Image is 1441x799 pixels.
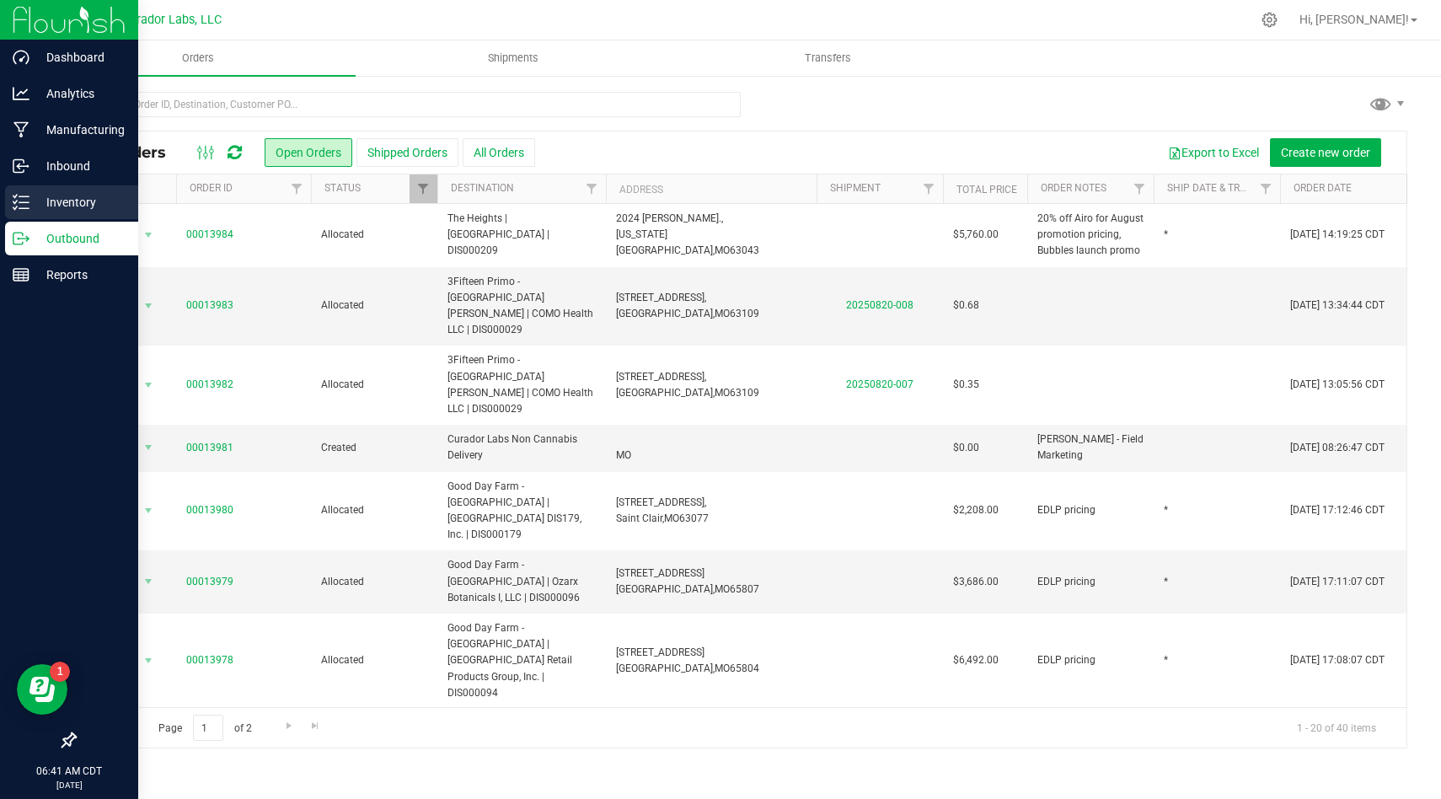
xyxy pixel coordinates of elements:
a: Filter [283,174,311,203]
a: Filter [915,174,943,203]
span: Good Day Farm - [GEOGRAPHIC_DATA] | [GEOGRAPHIC_DATA] DIS179, Inc. | DIS000179 [447,479,596,544]
p: [DATE] [8,779,131,791]
a: Transfers [671,40,986,76]
span: The Heights | [GEOGRAPHIC_DATA] | DIS000209 [447,211,596,260]
span: Allocated [321,502,427,518]
span: 65804 [730,662,759,674]
p: Analytics [29,83,131,104]
span: select [138,570,159,593]
span: 3Fifteen Primo - [GEOGRAPHIC_DATA][PERSON_NAME] | COMO Health LLC | DIS000029 [447,274,596,339]
span: 3Fifteen Primo - [GEOGRAPHIC_DATA][PERSON_NAME] | COMO Health LLC | DIS000029 [447,352,596,417]
span: select [138,294,159,318]
iframe: Resource center unread badge [50,662,70,682]
a: Filter [1252,174,1280,203]
a: Filter [410,174,437,203]
a: Orders [40,40,356,76]
span: MO [664,512,679,524]
button: Open Orders [265,138,352,167]
a: 00013984 [186,227,233,243]
span: 1 - 20 of 40 items [1283,715,1390,740]
span: [DATE] 17:08:07 CDT [1290,652,1385,668]
span: $2,208.00 [953,502,999,518]
span: 2024 [PERSON_NAME]., [616,212,723,224]
a: Destination [451,182,514,194]
p: 06:41 AM CDT [8,764,131,779]
inline-svg: Reports [13,266,29,283]
span: 65807 [730,583,759,595]
span: [STREET_ADDRESS], [616,371,706,383]
a: Shipment [830,182,881,194]
iframe: Resource center [17,664,67,715]
span: $5,760.00 [953,227,999,243]
span: Good Day Farm - [GEOGRAPHIC_DATA] | [GEOGRAPHIC_DATA] Retail Products Group, Inc. | DIS000094 [447,620,596,701]
span: [PERSON_NAME] - Field Marketing [1037,432,1144,464]
span: [DATE] 17:12:46 CDT [1290,502,1385,518]
a: Order Notes [1041,182,1106,194]
p: Inventory [29,192,131,212]
span: Good Day Farm - [GEOGRAPHIC_DATA] | Ozarx Botanicals I, LLC | DIS000096 [447,557,596,606]
a: Order Date [1294,182,1352,194]
p: Inbound [29,156,131,176]
span: [STREET_ADDRESS], [616,292,706,303]
span: [GEOGRAPHIC_DATA], [616,387,715,399]
th: Address [606,174,817,204]
a: 00013981 [186,440,233,456]
span: 63043 [730,244,759,256]
span: Curador Labs, LLC [122,13,222,27]
span: [GEOGRAPHIC_DATA], [616,308,715,319]
span: $0.35 [953,377,979,393]
p: Manufacturing [29,120,131,140]
a: Total Price [956,184,1017,196]
span: select [138,436,159,459]
span: MO [715,387,730,399]
span: Allocated [321,652,427,668]
inline-svg: Analytics [13,85,29,102]
input: 1 [193,715,223,741]
span: [DATE] 13:05:56 CDT [1290,377,1385,393]
span: [DATE] 13:34:44 CDT [1290,298,1385,314]
span: Curador Labs Non Cannabis Delivery [447,432,596,464]
a: 20250820-008 [846,299,913,311]
a: 20250820-007 [846,378,913,390]
inline-svg: Dashboard [13,49,29,66]
inline-svg: Manufacturing [13,121,29,138]
a: Order ID [190,182,233,194]
a: 00013980 [186,502,233,518]
span: MO [715,308,730,319]
a: Shipments [356,40,671,76]
a: Filter [1126,174,1154,203]
a: Go to the last page [303,715,328,737]
p: Outbound [29,228,131,249]
span: MO [715,244,730,256]
span: 63109 [730,308,759,319]
button: Shipped Orders [356,138,458,167]
span: [DATE] 08:26:47 CDT [1290,440,1385,456]
span: select [138,373,159,397]
span: Created [321,440,427,456]
a: 00013982 [186,377,233,393]
span: EDLP pricing [1037,574,1095,590]
span: MO [715,662,730,674]
a: Filter [578,174,606,203]
span: [DATE] 14:19:25 CDT [1290,227,1385,243]
span: Shipments [465,51,561,66]
span: [STREET_ADDRESS] [616,646,704,658]
a: 00013983 [186,298,233,314]
button: Export to Excel [1157,138,1270,167]
div: Manage settings [1259,12,1280,28]
span: [US_STATE][GEOGRAPHIC_DATA], [616,228,715,256]
button: All Orders [463,138,535,167]
span: [GEOGRAPHIC_DATA], [616,662,715,674]
span: Allocated [321,298,427,314]
span: 63109 [730,387,759,399]
span: Saint Clair, [616,512,664,524]
a: 00013978 [186,652,233,668]
span: MO [715,583,730,595]
span: Allocated [321,377,427,393]
a: Go to the next page [276,715,301,737]
a: Ship Date & Transporter [1167,182,1297,194]
span: 20% off Airo for August promotion pricing, Bubbles launch promo [1037,211,1144,260]
span: [STREET_ADDRESS] [616,567,704,579]
span: EDLP pricing [1037,652,1095,668]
